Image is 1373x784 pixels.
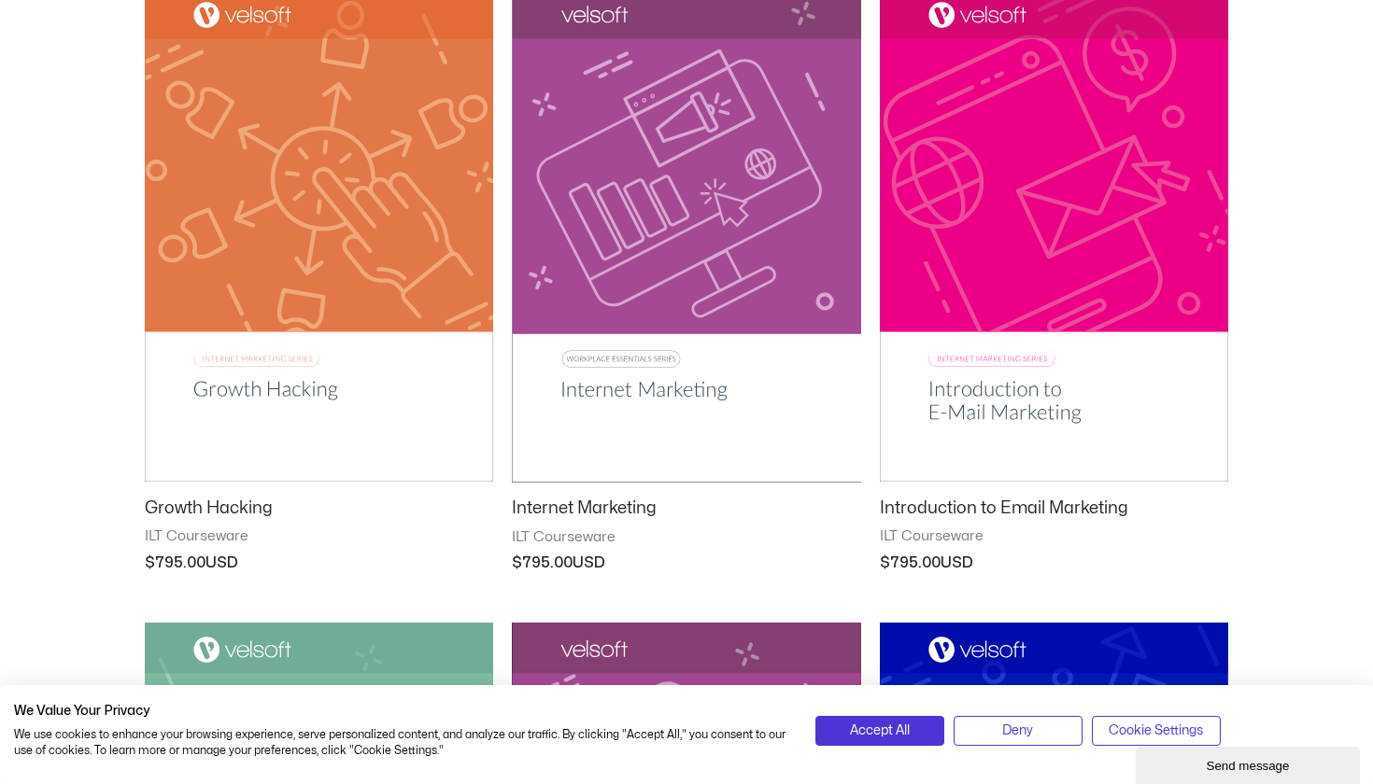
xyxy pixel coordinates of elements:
[880,497,1228,519] h2: Introduction to Email Marketing
[145,555,155,570] span: $
[512,555,573,570] bdi: 795.00
[850,721,910,741] span: Accept All
[512,555,522,570] span: $
[880,555,941,570] bdi: 795.00
[512,528,860,547] span: ILT Courseware
[880,555,890,570] span: $
[1109,721,1203,741] span: Cookie Settings
[512,497,860,519] h2: Internet Marketing
[512,497,860,527] a: Internet Marketing
[1136,743,1364,784] iframe: chat widget
[145,527,493,546] span: ILT Courseware
[1092,716,1221,746] button: Adjust cookie preferences
[880,497,1228,527] a: Introduction to Email Marketing
[14,703,787,720] h2: We Value Your Privacy
[954,716,1083,746] button: Deny all cookies
[880,527,1228,546] span: ILT Courseware
[815,716,944,746] button: Accept all cookies
[145,497,493,527] a: Growth Hacking
[14,727,787,759] p: We use cookies to enhance your browsing experience, serve personalized content, and analyze our t...
[1002,721,1033,741] span: Deny
[145,497,493,519] h2: Growth Hacking
[145,555,205,570] bdi: 795.00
